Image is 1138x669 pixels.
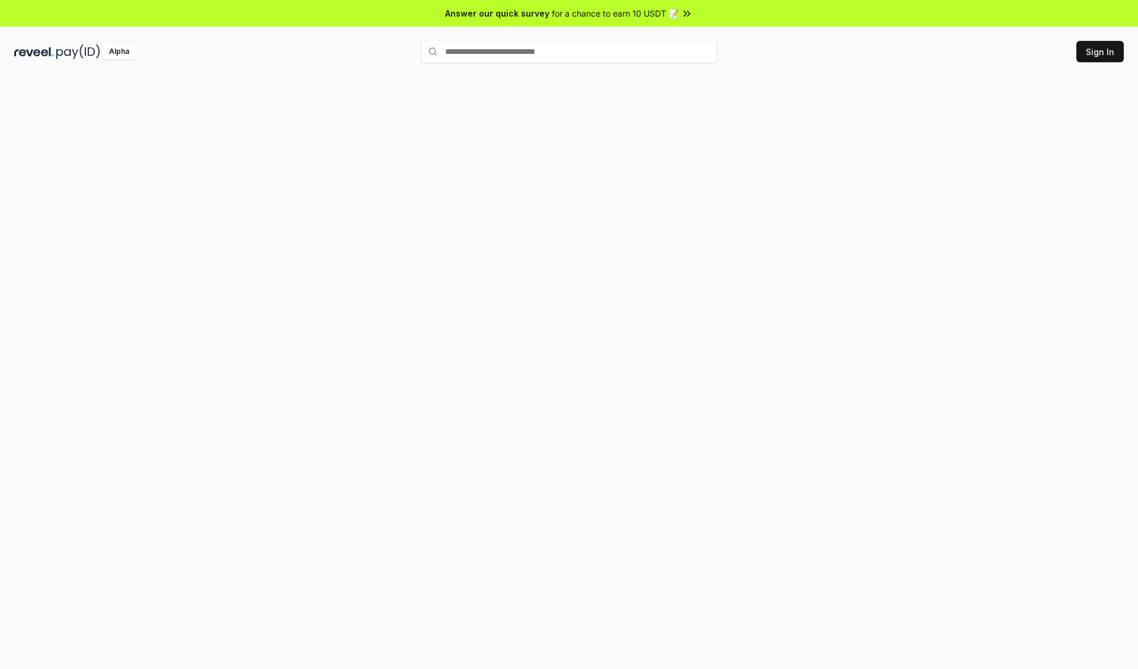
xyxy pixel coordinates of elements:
div: Alpha [103,44,136,59]
img: pay_id [56,44,100,59]
span: for a chance to earn 10 USDT 📝 [552,7,679,20]
span: Answer our quick survey [445,7,549,20]
img: reveel_dark [14,44,54,59]
button: Sign In [1076,41,1124,62]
